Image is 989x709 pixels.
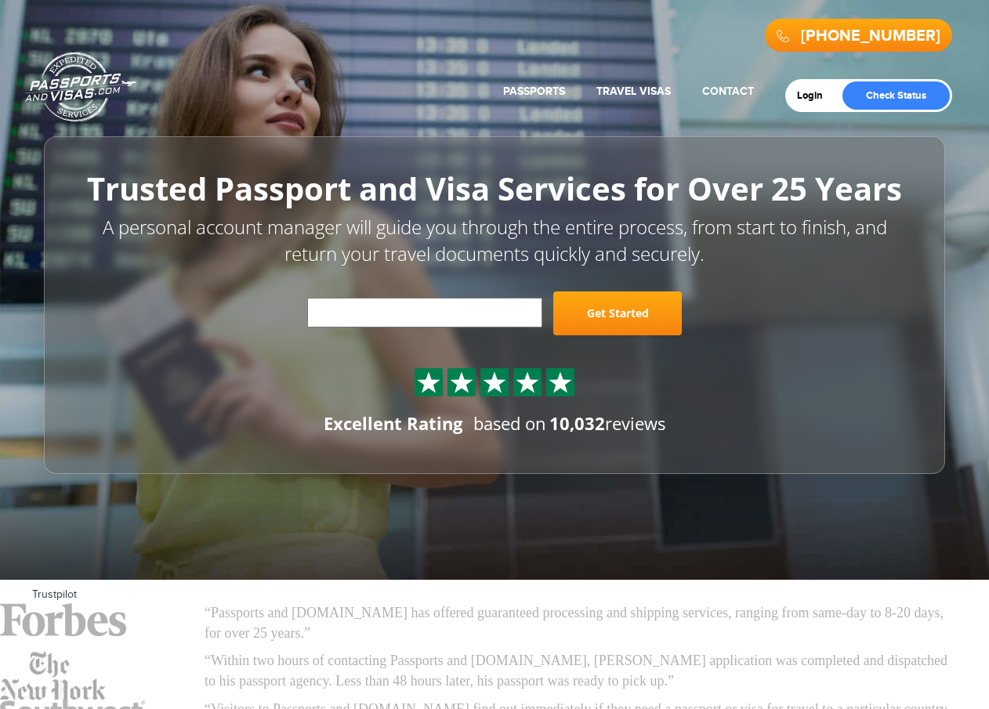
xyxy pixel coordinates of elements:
a: Passports [503,85,565,98]
img: Sprite St [417,371,440,394]
a: [PHONE_NUMBER] [801,27,940,45]
a: Get Started [553,291,682,335]
a: Check Status [842,81,950,110]
img: Sprite St [549,371,572,394]
div: Excellent Rating [324,411,462,436]
a: Travel Visas [596,85,671,98]
strong: 10,032 [549,411,605,435]
h1: Trusted Passport and Visa Services for Over 25 Years [79,172,910,206]
a: Passports & [DOMAIN_NAME] [25,52,136,122]
a: Trustpilot [32,588,77,601]
p: A personal account manager will guide you through the entire process, from start to finish, and r... [79,214,910,268]
span: reviews [549,411,665,435]
img: Sprite St [516,371,539,394]
img: Sprite St [483,371,506,394]
p: “Within two hours of contacting Passports and [DOMAIN_NAME], [PERSON_NAME] application was comple... [205,651,957,691]
a: Login [797,89,834,102]
img: Sprite St [450,371,473,394]
span: based on [473,411,546,435]
a: Contact [702,85,754,98]
p: “Passports and [DOMAIN_NAME] has offered guaranteed processing and shipping services, ranging fro... [205,603,957,643]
